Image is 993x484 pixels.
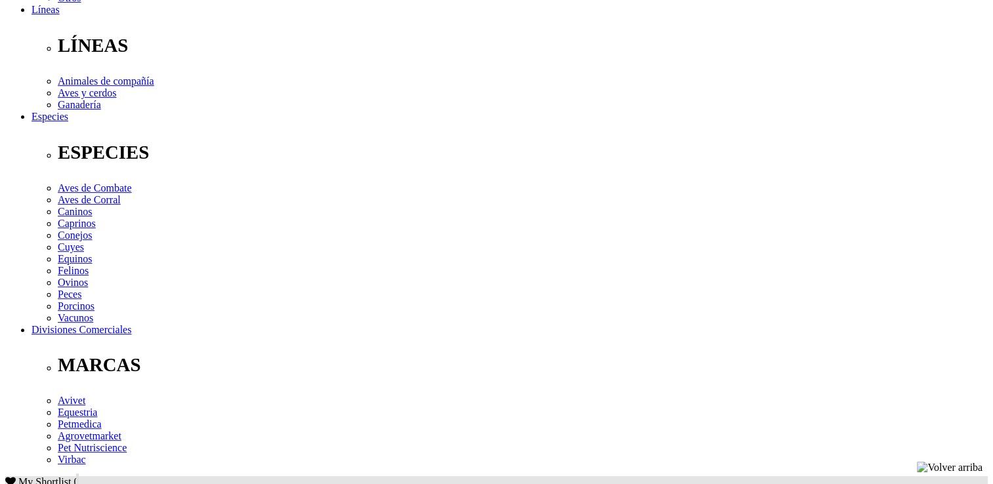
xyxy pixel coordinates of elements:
[58,182,132,193] a: Aves de Combate
[58,265,89,276] a: Felinos
[58,87,116,98] a: Aves y cerdos
[58,35,988,56] p: LÍNEAS
[58,277,88,288] a: Ovinos
[58,312,93,323] a: Vacunos
[32,111,68,122] a: Especies
[58,206,92,217] a: Caninos
[7,342,226,477] iframe: Brevo live chat
[32,4,60,15] a: Líneas
[58,142,988,163] p: ESPECIES
[58,99,101,110] a: Ganadería
[58,241,84,252] a: Cuyes
[58,218,96,229] a: Caprinos
[58,230,92,241] a: Conejos
[58,75,154,87] a: Animales de compañía
[917,462,982,474] img: Volver arriba
[58,289,81,300] a: Peces
[58,300,95,312] a: Porcinos
[58,253,92,264] a: Equinos
[58,194,121,205] a: Aves de Corral
[58,354,988,376] p: MARCAS
[32,324,131,335] a: Divisiones Comerciales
